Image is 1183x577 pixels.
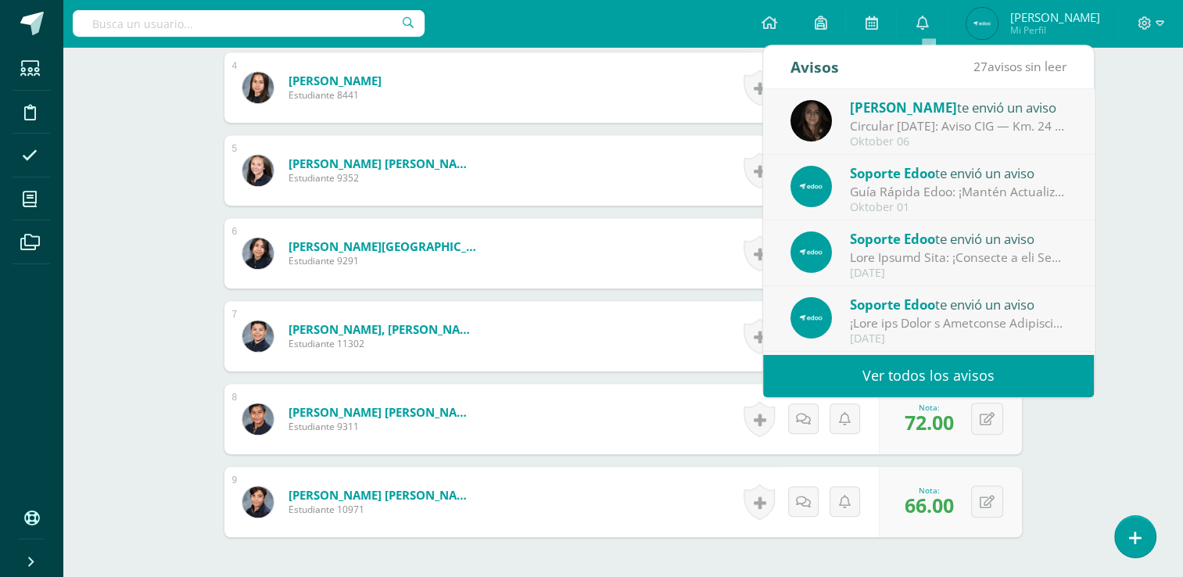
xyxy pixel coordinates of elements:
div: Guía Rápida Edoo: ¡Mantén Actualizada tu Información de Perfil!: En Edoo, es importante mantener ... [850,183,1067,201]
span: Estudiante 9352 [289,171,476,185]
span: [PERSON_NAME] [850,99,957,116]
div: te envió un aviso [850,97,1067,117]
div: Circular 6/10/25: Aviso CIG — Km. 24 CAES: Por trabajos por derrumbe, la vía sigue cerrada hasta ... [850,117,1067,135]
span: 27 [973,58,988,75]
img: 9aea47ac886aca8053230e70e601e10c.png [790,297,832,339]
span: Soporte Edoo [850,296,935,314]
span: Estudiante 8441 [289,88,382,102]
span: 66.00 [905,492,954,518]
input: Busca un usuario... [73,10,425,37]
span: Estudiante 9291 [289,254,476,267]
span: 72.00 [905,409,954,435]
span: Estudiante 9311 [289,420,476,433]
span: Soporte Edoo [850,164,935,182]
a: [PERSON_NAME][GEOGRAPHIC_DATA] [PERSON_NAME] [289,238,476,254]
img: c42465e0b3b534b01a32bdd99c66b944.png [966,8,998,39]
a: [PERSON_NAME] [PERSON_NAME] [289,487,476,503]
img: 342bb3fa78f92800eeaf453fee038b36.png [242,238,274,269]
img: 52fd168cedb96aef5bfb19c74c2db0e6.png [242,321,274,352]
a: [PERSON_NAME] [PERSON_NAME] [289,404,476,420]
span: avisos sin leer [973,58,1066,75]
img: 9aea47ac886aca8053230e70e601e10c.png [790,231,832,273]
span: Mi Perfil [1009,23,1099,37]
div: Oktober 01 [850,201,1067,214]
div: Nota: [905,485,954,496]
span: [PERSON_NAME] [1009,9,1099,25]
span: Soporte Edoo [850,230,935,248]
a: [PERSON_NAME] [289,73,382,88]
div: te envió un aviso [850,228,1067,249]
span: Estudiante 10971 [289,503,476,516]
div: ¡Deja una Tarea a Múltiples Secciones en un Solo Paso!: En Edoo, buscamos simplificar la gestión ... [850,314,1067,332]
div: te envió un aviso [850,294,1067,314]
img: 6dfe076c7c100b88f72755eb94e8d1c6.png [790,100,832,142]
div: [DATE] [850,332,1067,346]
img: 9c2aa008005bd118b128dea6937e0706.png [242,155,274,186]
a: [PERSON_NAME] [PERSON_NAME] [289,156,476,171]
span: Estudiante 11302 [289,337,476,350]
div: Avisos [790,45,839,88]
a: [PERSON_NAME], [PERSON_NAME] [289,321,476,337]
a: Ver todos los avisos [763,354,1094,397]
div: Oktober 06 [850,135,1067,149]
img: 45412ca11ec9cef0d716945758774e8e.png [242,72,274,103]
div: Nota: [905,402,954,413]
div: [DATE] [850,267,1067,280]
div: te envió un aviso [850,163,1067,183]
div: Guía Rápida Edoo: ¡Notifica a los Padres sobre Faltas Disciplinarias con un Clic!: En Edoo, busca... [850,249,1067,267]
img: 9aea47ac886aca8053230e70e601e10c.png [790,166,832,207]
img: 2a76399fa79667edc64d250c873c5fbe.png [242,486,274,518]
img: 7c4404774cbe9fe2667b769b5f02e9be.png [242,403,274,435]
